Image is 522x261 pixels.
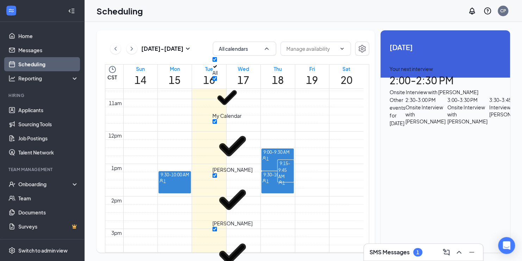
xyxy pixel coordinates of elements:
a: Applicants [18,103,79,117]
svg: User [278,180,282,184]
svg: Settings [8,247,15,254]
div: Onboarding [18,181,73,188]
div: Sun [135,65,147,72]
svg: ChevronUp [455,248,463,256]
svg: QuestionInfo [483,7,492,15]
h1: 18 [272,72,284,88]
div: My Calendar [212,112,242,119]
div: Other events for [DATE] [390,96,405,127]
svg: ChevronDown [339,46,345,51]
h1: 19 [306,72,318,88]
div: Sat [341,65,353,72]
svg: ChevronRight [128,44,135,53]
button: ChevronLeft [110,43,121,54]
span: 9:15-9:45 AM [278,159,290,180]
h3: [DATE] - [DATE] [141,45,184,53]
div: 11am [107,99,123,107]
svg: UserCheck [8,181,15,188]
svg: Settings [358,44,366,53]
a: Team [18,191,79,205]
div: Open Intercom Messenger [498,237,515,254]
div: Team Management [8,166,77,172]
input: [PERSON_NAME] [212,173,217,178]
div: 12pm [107,132,123,139]
span: 9:30-10:00 AM [159,171,189,178]
span: CST [107,74,117,81]
a: Documents [18,205,79,219]
span: 1 [282,180,285,187]
h1: 15 [169,72,181,88]
a: Scheduling [18,57,79,71]
div: 2:30 - 3:00 PM [405,96,446,104]
a: September 15, 2025 [167,65,182,89]
h1: 16 [203,72,215,88]
span: 1 [163,178,166,185]
svg: SmallChevronDown [184,44,192,53]
input: All [212,57,217,62]
svg: Notifications [468,7,476,15]
a: Sourcing Tools [18,117,79,131]
a: Messages [18,43,79,57]
input: Manage availability [286,45,336,53]
div: Hiring [8,92,77,98]
div: 3:00 - 3:30 PM [447,96,487,104]
svg: Collapse [68,7,75,14]
svg: WorkstreamLogo [8,7,15,14]
div: 3pm [110,229,123,237]
div: Fri [306,65,318,72]
div: [PERSON_NAME] [212,220,253,227]
button: ChevronUp [453,247,465,258]
div: Switch to admin view [18,247,68,254]
a: September 19, 2025 [305,65,319,89]
svg: Checkmark [212,83,242,112]
div: 1 [416,249,419,255]
button: Settings [355,42,369,56]
div: 1pm [110,164,123,172]
div: Onsite Interview with [PERSON_NAME] [390,88,501,96]
svg: Checkmark [212,126,253,166]
a: September 16, 2025 [202,65,217,89]
div: Onsite Interview with [PERSON_NAME] [447,104,487,125]
a: September 18, 2025 [270,65,285,89]
div: CP [500,8,506,14]
input: [PERSON_NAME] [212,119,217,124]
svg: User [159,178,163,183]
svg: Minimize [467,248,476,256]
span: 9:30-10:00 AM [262,171,292,178]
div: Tue [203,65,215,72]
a: September 14, 2025 [133,65,148,89]
a: SurveysCrown [18,219,79,233]
div: Mon [169,65,181,72]
svg: ChevronLeft [112,44,119,53]
svg: Checkmark [212,180,253,220]
a: Home [18,29,79,43]
button: ComposeMessage [441,247,452,258]
span: [DATE] [390,42,501,53]
span: 9:00-9:30 AM [262,148,290,156]
h1: 14 [135,72,147,88]
svg: Clock [108,65,117,74]
a: Talent Network [18,145,79,159]
h3: SMS Messages [369,248,410,256]
svg: Analysis [8,75,15,82]
button: ChevronRight [126,43,137,54]
h1: 2:00 - 2:30 PM [390,73,501,88]
div: Your next interview [390,65,501,73]
h1: Scheduling [97,5,143,17]
div: Reporting [18,75,79,82]
a: September 20, 2025 [339,65,354,89]
div: Onsite Interview with [PERSON_NAME] [405,104,446,125]
a: Job Postings [18,131,79,145]
h1: 20 [341,72,353,88]
div: Thu [272,65,284,72]
svg: ComposeMessage [442,248,450,256]
button: All calendarsChevronUp [213,42,276,56]
button: Minimize [466,247,477,258]
input: [PERSON_NAME] [212,227,217,231]
div: 2pm [110,196,123,204]
div: [PERSON_NAME] [212,166,253,173]
input: My Calendar [212,76,217,81]
div: All [212,69,218,76]
svg: ChevronUp [263,45,270,52]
